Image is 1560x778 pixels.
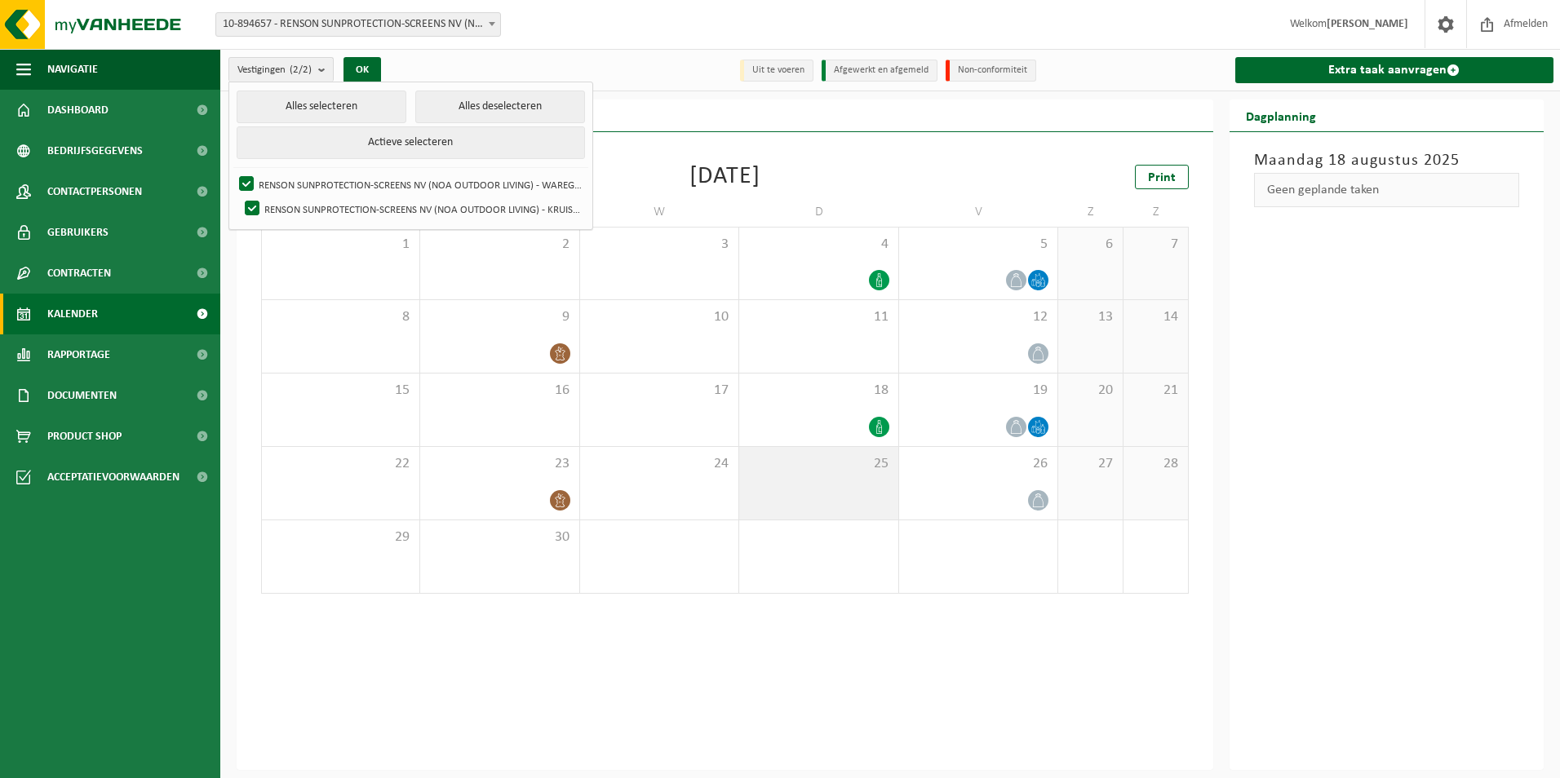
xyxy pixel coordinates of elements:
strong: [PERSON_NAME] [1327,18,1408,30]
span: Navigatie [47,49,98,90]
span: Acceptatievoorwaarden [47,457,179,497]
span: 29 [270,528,411,546]
div: Geen geplande taken [1254,173,1520,207]
button: Actieve selecteren [237,126,584,159]
span: Rapportage [47,334,110,375]
span: 25 [747,455,889,473]
span: Vestigingen [237,58,312,82]
td: V [899,197,1058,227]
span: 15 [270,382,411,400]
span: 1 [270,236,411,254]
span: 8 [270,308,411,326]
span: 14 [1132,308,1180,326]
li: Non-conformiteit [946,60,1036,82]
count: (2/2) [290,64,312,75]
span: 30 [428,528,570,546]
span: Product Shop [47,416,122,457]
span: 16 [428,382,570,400]
button: Alles selecteren [237,91,406,123]
button: Vestigingen(2/2) [228,57,334,82]
span: 7 [1132,236,1180,254]
span: 23 [428,455,570,473]
h3: Maandag 18 augustus 2025 [1254,148,1520,173]
span: 6 [1066,236,1115,254]
span: 22 [270,455,411,473]
span: 13 [1066,308,1115,326]
span: 18 [747,382,889,400]
span: 10 [588,308,730,326]
span: 11 [747,308,889,326]
span: 10-894657 - RENSON SUNPROTECTION-SCREENS NV (NOA OUTDOOR LIVING) - WAREGEM [216,13,500,36]
li: Uit te voeren [740,60,813,82]
li: Afgewerkt en afgemeld [822,60,937,82]
span: Contactpersonen [47,171,142,212]
span: 2 [428,236,570,254]
span: 21 [1132,382,1180,400]
span: 3 [588,236,730,254]
td: D [739,197,898,227]
span: 17 [588,382,730,400]
span: Documenten [47,375,117,416]
div: [DATE] [689,165,760,189]
label: RENSON SUNPROTECTION-SCREENS NV (NOA OUTDOOR LIVING) - KRUISEM [242,197,583,221]
span: 9 [428,308,570,326]
span: Print [1148,171,1176,184]
button: Alles deselecteren [415,91,584,123]
span: 19 [907,382,1049,400]
span: Bedrijfsgegevens [47,130,143,171]
span: 5 [907,236,1049,254]
span: 12 [907,308,1049,326]
span: 27 [1066,455,1115,473]
span: 20 [1066,382,1115,400]
td: Z [1123,197,1189,227]
span: 10-894657 - RENSON SUNPROTECTION-SCREENS NV (NOA OUTDOOR LIVING) - WAREGEM [215,12,501,37]
span: Contracten [47,253,111,294]
span: 28 [1132,455,1180,473]
td: Z [1058,197,1123,227]
h2: Dagplanning [1230,99,1332,131]
a: Extra taak aanvragen [1235,57,1554,83]
span: Dashboard [47,90,109,130]
span: 26 [907,455,1049,473]
span: 4 [747,236,889,254]
td: W [580,197,739,227]
span: Gebruikers [47,212,109,253]
label: RENSON SUNPROTECTION-SCREENS NV (NOA OUTDOOR LIVING) - WAREGEM [236,172,583,197]
button: OK [343,57,381,83]
span: 24 [588,455,730,473]
a: Print [1135,165,1189,189]
span: Kalender [47,294,98,334]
